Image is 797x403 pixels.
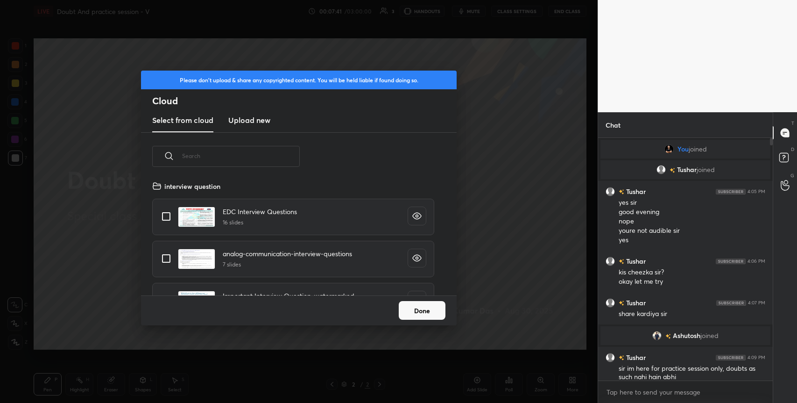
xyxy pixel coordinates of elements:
img: 1705242738DCSHQD.pdf [178,249,215,269]
img: 4P8fHbbgJtejmAAAAAElFTkSuQmCC [716,259,746,264]
img: dad64f5875d94f14bc0aa1f6991fd076.jpg [652,331,662,340]
div: 4:07 PM [748,300,765,306]
span: joined [689,145,707,153]
p: Chat [598,113,628,137]
div: yes [619,236,765,245]
div: kis cheezka sir? [619,268,765,277]
div: nope [619,217,765,226]
p: D [791,146,794,153]
img: no-rating-badge.077c3623.svg [619,355,624,360]
img: ae2dc78aa7324196b3024b1bd2b41d2d.jpg [664,144,674,154]
h3: Upload new [228,115,270,126]
h5: 16 slides [223,218,297,227]
h3: Select from cloud [152,115,213,126]
h6: Tushar [624,256,646,266]
img: no-rating-badge.077c3623.svg [665,334,671,339]
img: no-rating-badge.077c3623.svg [670,168,675,173]
div: share kardiya sir [619,309,765,319]
h5: 7 slides [223,260,352,269]
input: Search [182,136,300,176]
span: You [677,145,689,153]
img: 4P8fHbbgJtejmAAAAAElFTkSuQmCC [716,300,746,306]
span: Ashutosh [673,332,700,339]
h4: analog-communication-interview-questions [223,249,352,259]
img: default.png [606,353,615,362]
button: Done [399,301,445,320]
div: good evening [619,208,765,217]
img: default.png [606,298,615,308]
img: no-rating-badge.077c3623.svg [619,301,624,306]
h4: EDC Interview Questions [223,207,297,216]
h6: Tushar [624,298,646,308]
img: default.png [606,187,615,196]
img: 4P8fHbbgJtejmAAAAAElFTkSuQmCC [716,189,746,194]
img: default.png [606,257,615,266]
img: 1705242752PTJLP1.pdf [178,291,215,311]
h4: interview question [164,181,220,191]
img: no-rating-badge.077c3623.svg [619,259,624,264]
div: 4:06 PM [748,259,765,264]
p: T [791,120,794,127]
div: 4:09 PM [748,355,765,360]
span: joined [700,332,719,339]
h6: Tushar [624,187,646,196]
h2: Cloud [152,95,457,107]
div: 4:05 PM [748,189,765,194]
img: 1705242713DFH7RZ.pdf [178,207,215,227]
img: no-rating-badge.077c3623.svg [619,189,624,194]
div: yes sir [619,198,765,208]
div: sir im here for practice session only, doubts as such nahi hain abhi [619,364,765,382]
p: G [790,172,794,179]
div: Please don't upload & share any copyrighted content. You will be held liable if found doing so. [141,71,457,89]
span: joined [697,166,715,173]
div: okay let me try [619,277,765,287]
div: grid [141,178,445,295]
div: grid [598,138,773,381]
div: youre not audible sir [619,226,765,236]
img: default.png [656,165,666,174]
span: Tushar [677,166,697,173]
h6: Tushar [624,353,646,362]
h4: Important Interview Question_watermarked [223,291,354,301]
img: 4P8fHbbgJtejmAAAAAElFTkSuQmCC [716,355,746,360]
